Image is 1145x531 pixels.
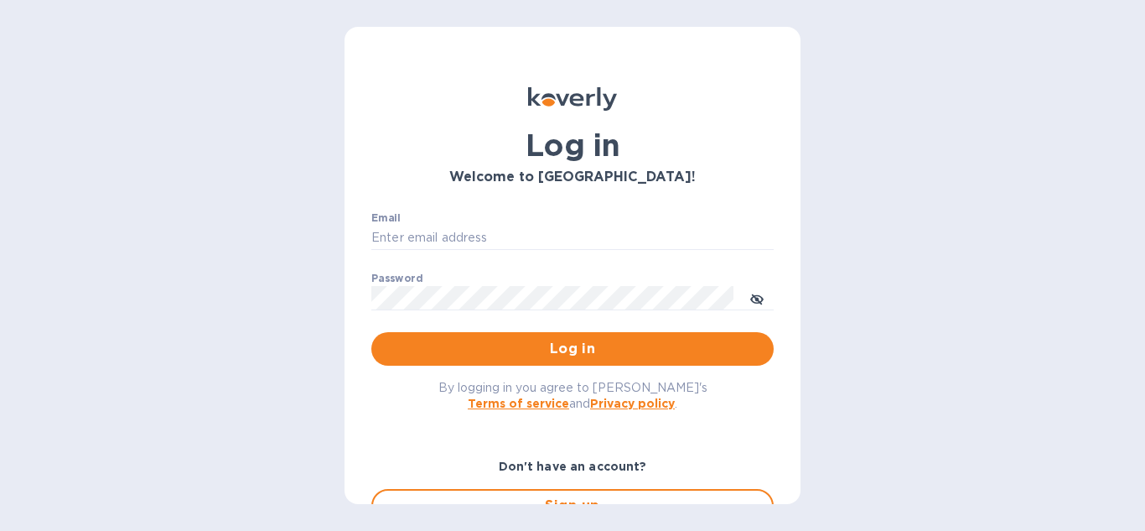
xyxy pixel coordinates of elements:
[371,273,422,284] label: Password
[371,169,774,185] h3: Welcome to [GEOGRAPHIC_DATA]!
[528,87,617,111] img: Koverly
[385,339,760,359] span: Log in
[371,128,774,163] h1: Log in
[499,460,647,473] b: Don't have an account?
[438,381,707,410] span: By logging in you agree to [PERSON_NAME]'s and .
[386,496,759,516] span: Sign up
[371,226,774,251] input: Enter email address
[371,213,401,223] label: Email
[740,281,774,315] button: toggle password visibility
[468,397,569,410] a: Terms of service
[590,397,675,410] a: Privacy policy
[371,489,774,523] button: Sign up
[371,332,774,366] button: Log in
